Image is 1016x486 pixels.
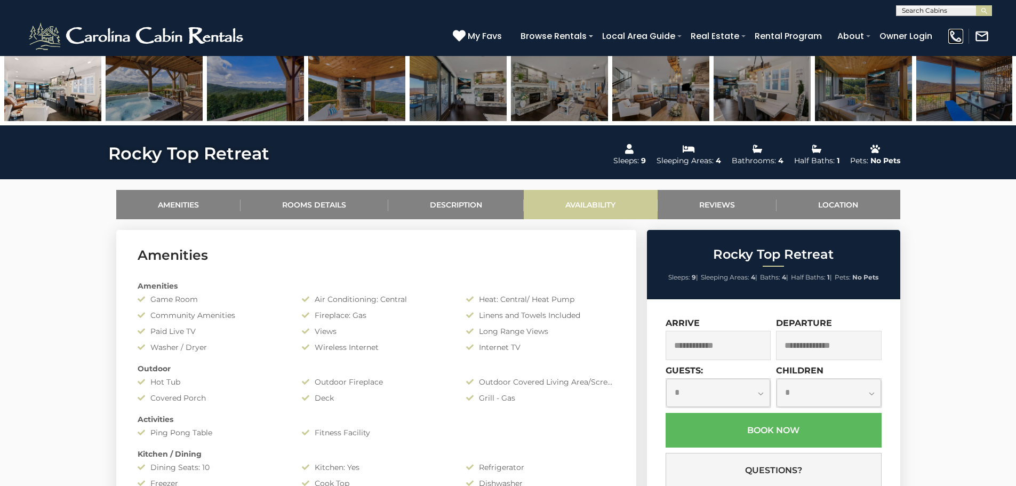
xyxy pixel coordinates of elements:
span: Baths: [760,273,780,281]
div: Amenities [130,281,623,291]
div: Community Amenities [130,310,294,321]
img: White-1-2.png [27,20,248,52]
img: 165206876 [207,54,304,121]
img: mail-regular-white.png [974,29,989,44]
li: | [791,270,832,284]
div: Dining Seats: 10 [130,462,294,473]
strong: 4 [751,273,755,281]
div: Wireless Internet [294,342,458,353]
div: Game Room [130,294,294,305]
span: Half Baths: [791,273,826,281]
strong: No Pets [852,273,878,281]
div: Kitchen: Yes [294,462,458,473]
a: Amenities [116,190,241,219]
a: Availability [524,190,658,219]
img: 165422492 [714,54,811,121]
label: Children [776,365,823,376]
div: Activities [130,414,623,425]
div: Deck [294,393,458,403]
div: Outdoor Covered Living Area/Screened Porch [458,377,622,387]
span: My Favs [468,29,502,43]
a: Owner Login [874,27,938,45]
a: Rental Program [749,27,827,45]
img: 165290616 [106,54,203,121]
img: 165422456 [612,54,709,121]
button: Book Now [666,413,882,448]
img: 165420060 [511,54,608,121]
a: Rooms Details [241,190,388,219]
div: Air Conditioning: Central [294,294,458,305]
a: About [832,27,869,45]
a: Real Estate [685,27,745,45]
img: phone-regular-white.png [948,29,963,44]
div: Outdoor [130,363,623,374]
h2: Rocky Top Retreat [650,248,898,261]
div: Linens and Towels Included [458,310,622,321]
label: Guests: [666,365,703,376]
a: Reviews [658,190,777,219]
div: Refrigerator [458,462,622,473]
img: 165420820 [916,54,1013,121]
div: Covered Porch [130,393,294,403]
h3: Amenities [138,246,615,265]
a: My Favs [453,29,505,43]
div: Fireplace: Gas [294,310,458,321]
strong: 1 [827,273,830,281]
div: Views [294,326,458,337]
label: Arrive [666,318,700,328]
img: 165422485 [410,54,507,121]
div: Grill - Gas [458,393,622,403]
strong: 4 [782,273,786,281]
div: Paid Live TV [130,326,294,337]
a: Description [388,190,524,219]
img: 165422486 [4,54,101,121]
img: 165212962 [308,54,405,121]
span: Sleeps: [668,273,690,281]
li: | [668,270,698,284]
div: Long Range Views [458,326,622,337]
div: Ping Pong Table [130,427,294,438]
span: Pets: [835,273,851,281]
a: Location [777,190,900,219]
div: Hot Tub [130,377,294,387]
div: Internet TV [458,342,622,353]
span: Sleeping Areas: [701,273,749,281]
img: 165212963 [815,54,912,121]
strong: 9 [692,273,696,281]
div: Washer / Dryer [130,342,294,353]
div: Outdoor Fireplace [294,377,458,387]
a: Local Area Guide [597,27,681,45]
li: | [760,270,788,284]
label: Departure [776,318,832,328]
a: Browse Rentals [515,27,592,45]
div: Fitness Facility [294,427,458,438]
li: | [701,270,757,284]
div: Heat: Central/ Heat Pump [458,294,622,305]
div: Kitchen / Dining [130,449,623,459]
